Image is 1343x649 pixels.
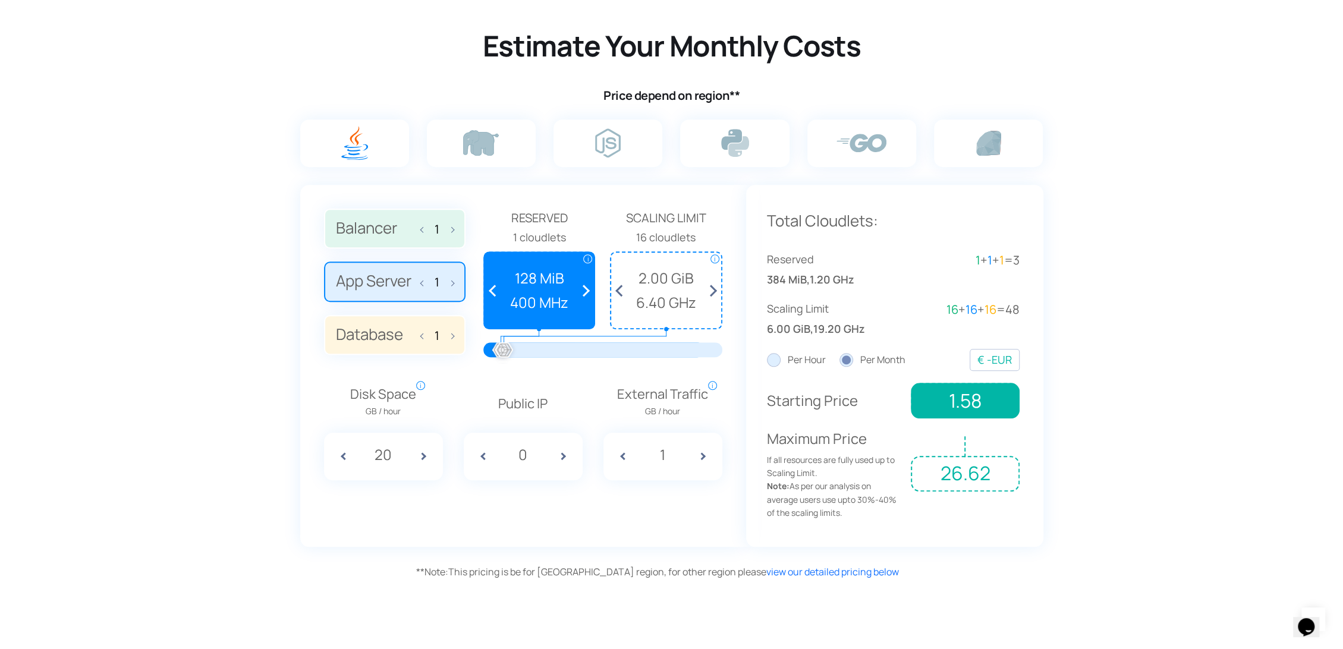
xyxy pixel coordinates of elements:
span: i [416,381,425,390]
p: Maximum Price [767,427,902,519]
div: EUR [977,351,1012,368]
span: GB / hour [350,405,416,418]
span: 128 MiB [490,267,589,289]
span: 16 [946,301,958,317]
span: 1 [987,252,992,268]
a: view our detailed pricing below [766,565,899,578]
div: This pricing is be for [GEOGRAPHIC_DATA] region, for other region please [416,565,1046,580]
span: 384 MiB [767,271,807,288]
label: Per Hour [767,352,826,368]
img: java [341,126,368,160]
span: 400 MHz [490,291,589,314]
span: 6.00 GiB [767,320,810,338]
span: Disk Space [350,384,416,418]
input: App Server [427,275,446,289]
span: i [583,254,592,263]
span: 2.00 GiB [617,267,715,289]
span: 16 [985,301,996,317]
span: 1 [999,252,1004,268]
span: i [708,381,717,390]
span: GB / hour [617,405,708,418]
span: If all resources are fully used up to Scaling Limit. As per our analysis on average users use upt... [767,453,902,520]
span: External Traffic [617,384,708,418]
span: Scaling Limit [610,209,722,228]
h2: Estimate Your Monthly Costs [297,27,1046,64]
p: Starting Price [767,389,902,412]
span: 1 [976,252,980,268]
div: , [767,251,894,288]
span: 1.20 GHz [810,271,854,288]
div: 1 cloudlets [483,229,596,246]
img: python [721,129,749,157]
input: Balancer [427,222,446,236]
div: , [767,300,894,338]
img: node [595,128,621,157]
p: Public IP [464,393,583,414]
div: 16 cloudlets [610,229,722,246]
label: Per Month [839,352,905,368]
span: 19.20 GHz [813,320,865,338]
span: Note: [416,565,448,578]
span: 3 [1013,252,1020,268]
span: 6.40 GHz [617,291,715,314]
div: + + = [893,300,1020,319]
iframe: chat widget [1293,601,1331,637]
img: php [463,130,499,156]
span: Scaling Limit [767,300,894,317]
img: ruby [976,131,1001,156]
label: Balancer [324,209,466,249]
span: 26.62 [911,456,1019,492]
label: App Server [324,262,466,302]
span: Reserved [767,251,894,268]
span: 16 [965,301,977,317]
input: Database [427,329,446,342]
div: + + = [893,251,1020,270]
label: Database [324,315,466,355]
img: go [836,134,886,152]
h4: Price depend on region** [297,88,1046,103]
p: Total Cloudlets: [767,209,1020,234]
span: Reserved [483,209,596,228]
strong: Note: [767,480,790,492]
span: 1.58 [911,383,1019,418]
span: € - [977,352,992,367]
span: 48 [1005,301,1020,317]
span: i [710,254,719,263]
